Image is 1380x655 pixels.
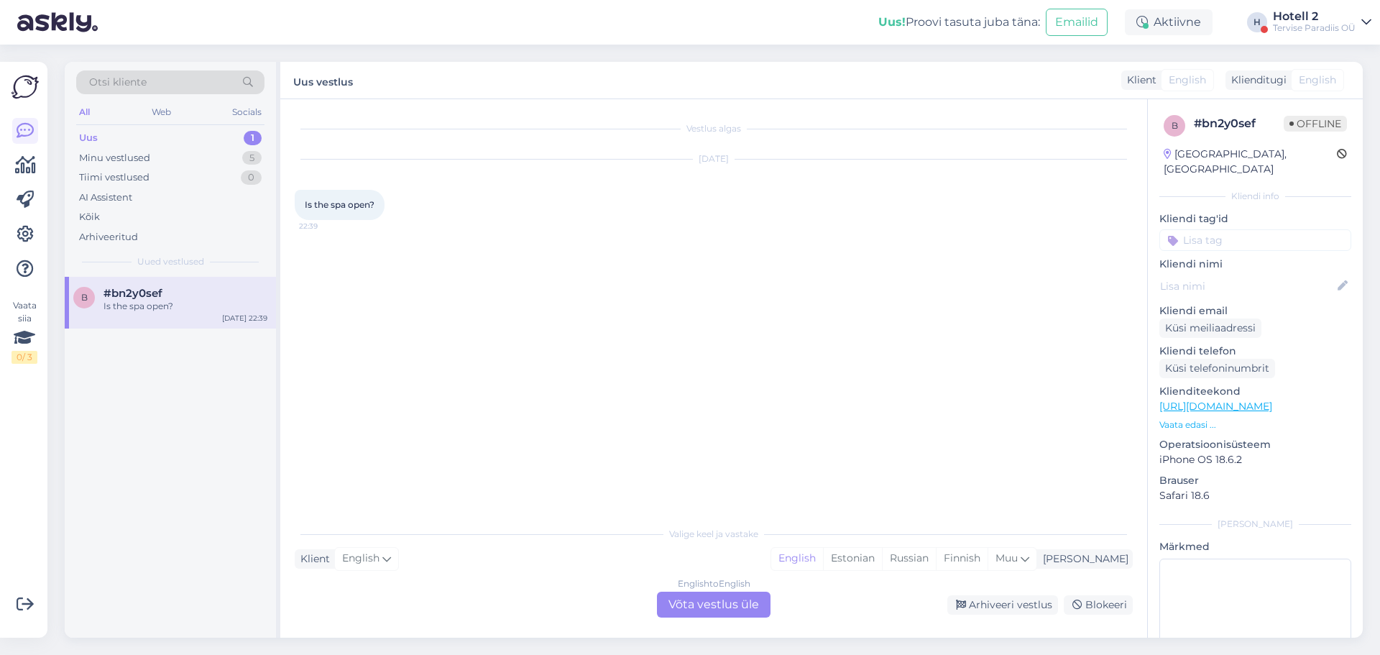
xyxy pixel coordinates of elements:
[936,548,988,569] div: Finnish
[1159,418,1351,431] p: Vaata edasi ...
[1284,116,1347,132] span: Offline
[11,299,37,364] div: Vaata siia
[229,103,264,122] div: Socials
[79,210,100,224] div: Kõik
[342,551,379,567] span: English
[1159,229,1351,251] input: Lisa tag
[79,230,138,244] div: Arhiveeritud
[1159,518,1351,531] div: [PERSON_NAME]
[244,131,262,145] div: 1
[1159,344,1351,359] p: Kliendi telefon
[1159,319,1261,338] div: Küsi meiliaadressi
[103,287,162,300] span: #bn2y0sef
[1159,211,1351,226] p: Kliendi tag'id
[103,300,267,313] div: Is the spa open?
[295,551,330,567] div: Klient
[995,551,1018,564] span: Muu
[222,313,267,324] div: [DATE] 22:39
[137,255,204,268] span: Uued vestlused
[1225,73,1287,88] div: Klienditugi
[1159,359,1275,378] div: Küsi telefoninumbrit
[771,548,823,569] div: English
[882,548,936,569] div: Russian
[295,152,1133,165] div: [DATE]
[295,528,1133,541] div: Valige keel ja vastake
[823,548,882,569] div: Estonian
[81,292,88,303] span: b
[11,73,39,101] img: Askly Logo
[1159,400,1272,413] a: [URL][DOMAIN_NAME]
[1046,9,1108,36] button: Emailid
[1194,115,1284,132] div: # bn2y0sef
[1159,539,1351,554] p: Märkmed
[89,75,147,90] span: Otsi kliente
[1037,551,1128,567] div: [PERSON_NAME]
[149,103,174,122] div: Web
[1273,11,1371,34] a: Hotell 2Tervise Paradiis OÜ
[1159,384,1351,399] p: Klienditeekond
[878,14,1040,31] div: Proovi tasuta juba täna:
[1299,73,1336,88] span: English
[76,103,93,122] div: All
[1273,11,1356,22] div: Hotell 2
[1159,303,1351,319] p: Kliendi email
[299,221,353,232] span: 22:39
[1159,257,1351,272] p: Kliendi nimi
[1159,437,1351,452] p: Operatsioonisüsteem
[878,15,906,29] b: Uus!
[657,592,770,618] div: Võta vestlus üle
[241,170,262,185] div: 0
[79,170,149,185] div: Tiimi vestlused
[79,131,98,145] div: Uus
[678,577,750,590] div: English to English
[1172,120,1178,131] span: b
[295,122,1133,135] div: Vestlus algas
[305,199,374,210] span: Is the spa open?
[1164,147,1337,177] div: [GEOGRAPHIC_DATA], [GEOGRAPHIC_DATA]
[293,70,353,90] label: Uus vestlus
[1159,452,1351,467] p: iPhone OS 18.6.2
[1121,73,1156,88] div: Klient
[947,595,1058,615] div: Arhiveeri vestlus
[1247,12,1267,32] div: H
[79,191,132,205] div: AI Assistent
[11,351,37,364] div: 0 / 3
[1125,9,1213,35] div: Aktiivne
[1273,22,1356,34] div: Tervise Paradiis OÜ
[1159,473,1351,488] p: Brauser
[1159,190,1351,203] div: Kliendi info
[242,151,262,165] div: 5
[1159,488,1351,503] p: Safari 18.6
[79,151,150,165] div: Minu vestlused
[1169,73,1206,88] span: English
[1160,278,1335,294] input: Lisa nimi
[1064,595,1133,615] div: Blokeeri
